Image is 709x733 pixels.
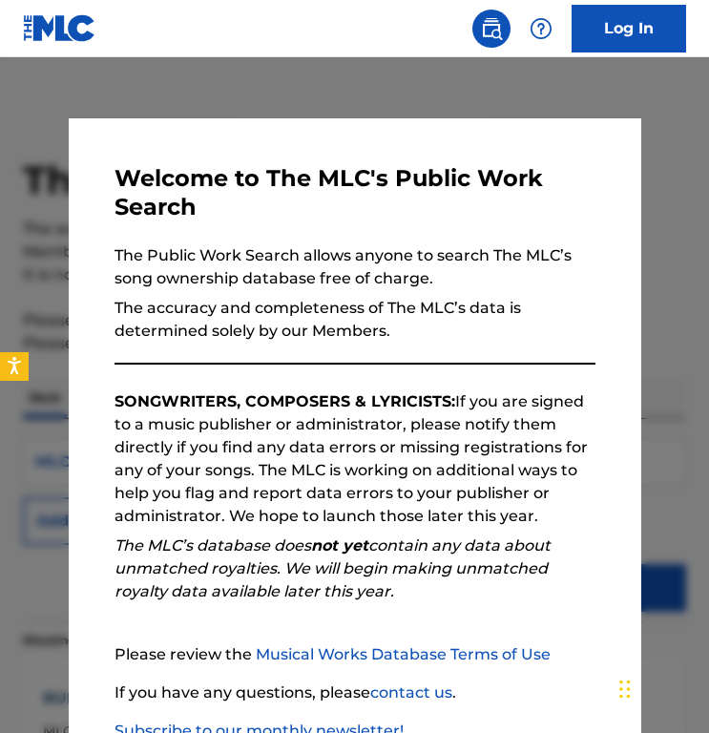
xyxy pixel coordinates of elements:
[480,17,503,40] img: search
[619,660,631,718] div: Drag
[115,390,595,528] p: If you are signed to a music publisher or administrator, please notify them directly if you find ...
[115,536,551,600] em: The MLC’s database does contain any data about unmatched royalties. We will begin making unmatche...
[370,683,452,702] a: contact us
[115,681,595,704] p: If you have any questions, please .
[115,643,595,666] p: Please review the
[530,17,553,40] img: help
[23,14,96,42] img: MLC Logo
[614,641,709,733] iframe: Chat Widget
[115,392,455,410] strong: SONGWRITERS, COMPOSERS & LYRICISTS:
[115,164,595,221] h3: Welcome to The MLC's Public Work Search
[256,645,551,663] a: Musical Works Database Terms of Use
[522,10,560,48] div: Help
[472,10,511,48] a: Public Search
[572,5,686,52] a: Log In
[311,536,368,555] strong: not yet
[115,297,595,343] p: The accuracy and completeness of The MLC’s data is determined solely by our Members.
[115,244,595,290] p: The Public Work Search allows anyone to search The MLC’s song ownership database free of charge.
